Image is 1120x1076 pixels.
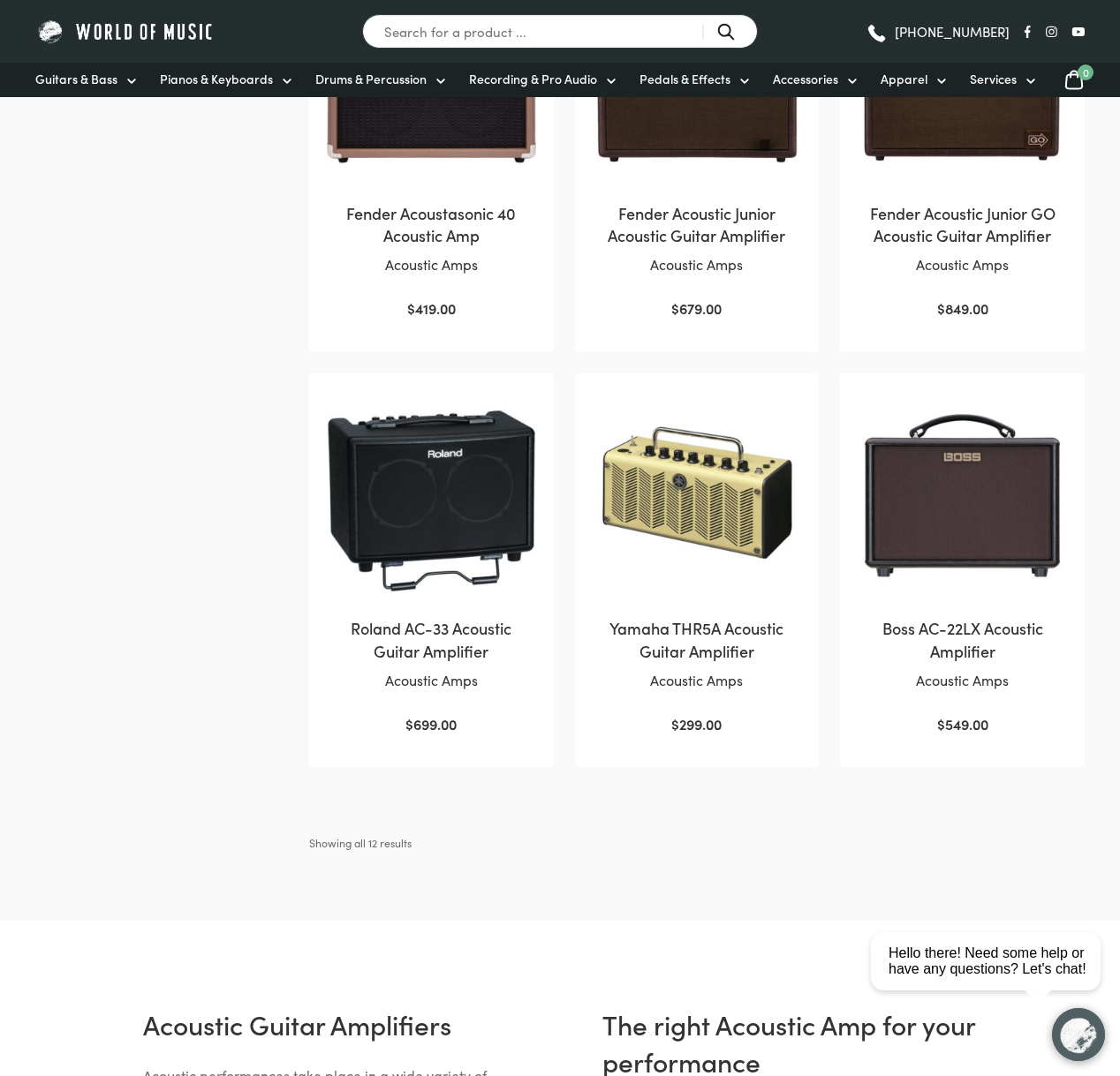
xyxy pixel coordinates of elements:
a: Yamaha THR5A Acoustic Guitar AmplifierAcoustic Amps $299.00 [593,391,802,736]
h2: Fender Acoustasonic 40 Acoustic Amp [327,202,536,246]
h2: Roland AC-33 Acoustic Guitar Amplifier [327,617,536,661]
img: Yamaha THR5A Acoustic Guitar Amp [593,391,802,600]
span: Recording & Pro Audio [469,70,597,88]
h2: Acoustic Guitar Amplifiers [143,1005,518,1042]
span: 0 [1078,64,1094,80]
span: $ [405,714,413,734]
img: World of Music [35,18,216,45]
bdi: 679.00 [671,298,722,318]
span: $ [937,714,945,734]
p: Acoustic Amps [327,669,536,692]
h2: Boss AC-22LX Acoustic Amplifier [858,617,1067,661]
span: [PHONE_NUMBER] [895,25,1010,38]
h2: Yamaha THR5A Acoustic Guitar Amplifier [593,617,802,661]
p: Showing all 12 results [309,831,412,855]
bdi: 419.00 [407,298,456,318]
h2: Fender Acoustic Junior Acoustic Guitar Amplifier [593,202,802,246]
bdi: 849.00 [937,298,988,318]
bdi: 549.00 [937,714,988,734]
p: Acoustic Amps [593,253,802,276]
img: BOSS AC-22LX Acoustic Amplifier Front [858,391,1067,600]
span: $ [407,298,415,318]
a: Boss AC-22LX Acoustic AmplifierAcoustic Amps $549.00 [858,391,1067,736]
p: Acoustic Amps [858,669,1067,692]
span: $ [671,298,679,318]
p: Acoustic Amps [858,253,1067,276]
span: Services [970,70,1017,88]
input: Search for a product ... [362,14,758,49]
span: $ [671,714,679,734]
p: Acoustic Amps [593,669,802,692]
span: Guitars & Bass [35,70,117,88]
span: Apparel [881,70,927,88]
span: Pianos & Keyboards [160,70,273,88]
a: Roland AC-33 Acoustic Guitar AmplifierAcoustic Amps $699.00 [327,391,536,736]
img: Roland AC-33 Acoustic Guitar Amp [327,391,536,600]
iframe: Chat with our support team [864,882,1120,1076]
bdi: 699.00 [405,714,457,734]
span: Pedals & Effects [639,70,730,88]
h2: Fender Acoustic Junior GO Acoustic Guitar Amplifier [858,202,1067,246]
span: Accessories [773,70,838,88]
a: [PHONE_NUMBER] [866,19,1010,45]
bdi: 299.00 [671,714,722,734]
p: Acoustic Amps [327,253,536,276]
span: Drums & Percussion [315,70,427,88]
span: $ [937,298,945,318]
